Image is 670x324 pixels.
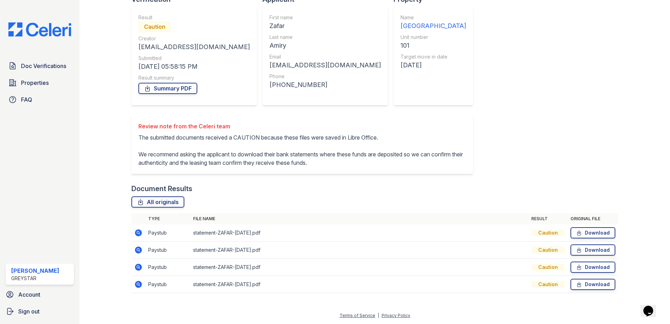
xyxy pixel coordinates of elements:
div: 101 [401,41,466,50]
div: | [378,313,379,318]
a: Download [570,227,615,238]
div: Caution [531,264,565,271]
td: statement-ZAFAR-[DATE].pdf [190,259,528,276]
div: Creator [138,35,250,42]
div: Caution [531,229,565,236]
span: Doc Verifications [21,62,66,70]
div: Target move in date [401,53,466,60]
a: Download [570,244,615,256]
div: Submitted [138,55,250,62]
td: Paystub [145,224,190,242]
div: [EMAIL_ADDRESS][DOMAIN_NAME] [138,42,250,52]
a: Privacy Policy [382,313,410,318]
div: Zafar [269,21,381,31]
div: [PERSON_NAME] [11,266,59,275]
th: Original file [568,213,618,224]
div: Greystar [11,275,59,282]
div: Result summary [138,74,250,81]
th: Result [528,213,568,224]
a: Doc Verifications [6,59,74,73]
td: Paystub [145,259,190,276]
div: Result [138,14,250,21]
a: Download [570,279,615,290]
a: Properties [6,76,74,90]
div: First name [269,14,381,21]
a: Account [3,288,77,302]
a: FAQ [6,93,74,107]
a: Sign out [3,304,77,318]
div: Review note from the Celeri team [138,122,466,130]
div: [DATE] 05:58:15 PM [138,62,250,72]
div: Email [269,53,381,60]
div: Unit number [401,34,466,41]
div: [GEOGRAPHIC_DATA] [401,21,466,31]
a: Terms of Service [340,313,375,318]
span: Account [18,290,40,299]
img: CE_Logo_Blue-a8612792a0a2168367f1c8372b55b34899dd931a85d93a1a3d3e32e68fde9ad4.png [3,22,77,36]
p: The submitted documents received a CAUTION because these files were saved in Libre Office. We rec... [138,133,466,167]
th: File name [190,213,528,224]
div: Name [401,14,466,21]
div: Caution [138,21,171,32]
div: [EMAIL_ADDRESS][DOMAIN_NAME] [269,60,381,70]
div: [PHONE_NUMBER] [269,80,381,90]
th: Type [145,213,190,224]
span: FAQ [21,95,32,104]
div: Caution [531,247,565,254]
td: statement-ZAFAR-[DATE].pdf [190,242,528,259]
iframe: chat widget [641,296,663,317]
a: All originals [131,196,184,208]
div: Phone [269,73,381,80]
span: Sign out [18,307,40,316]
td: Paystub [145,242,190,259]
td: statement-ZAFAR-[DATE].pdf [190,224,528,242]
span: Properties [21,79,49,87]
div: Document Results [131,184,192,194]
td: Paystub [145,276,190,293]
div: Amiry [269,41,381,50]
a: Download [570,262,615,273]
a: Summary PDF [138,83,197,94]
td: statement-ZAFAR-[DATE].pdf [190,276,528,293]
a: Name [GEOGRAPHIC_DATA] [401,14,466,31]
div: Caution [531,281,565,288]
div: Last name [269,34,381,41]
div: [DATE] [401,60,466,70]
